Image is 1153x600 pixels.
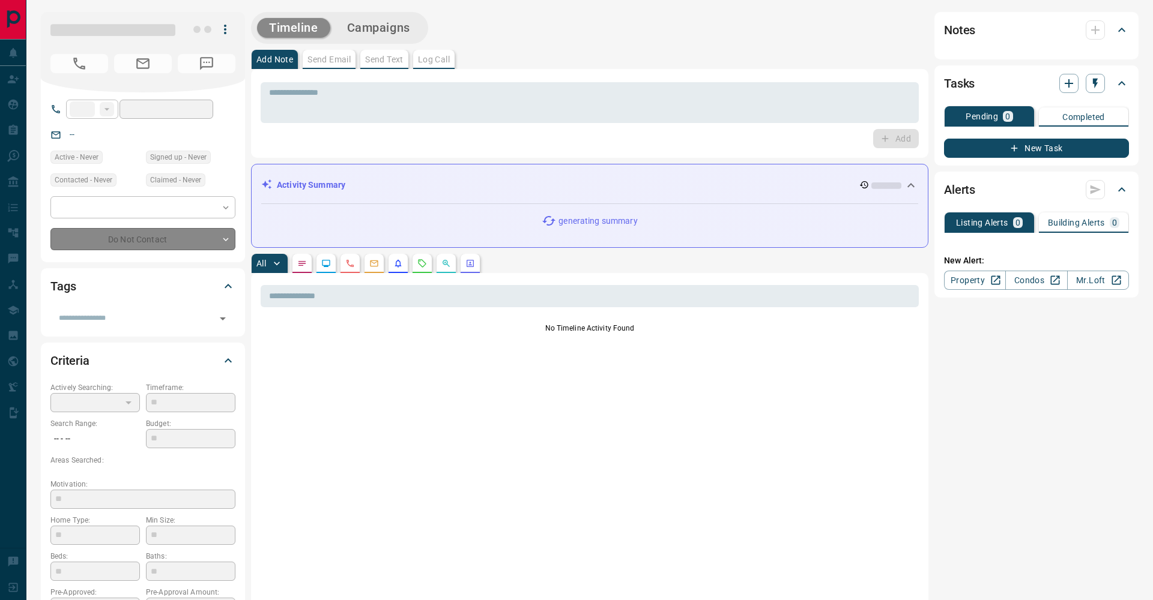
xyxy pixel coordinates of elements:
[417,259,427,268] svg: Requests
[321,259,331,268] svg: Lead Browsing Activity
[50,351,89,370] h2: Criteria
[1015,218,1020,227] p: 0
[178,54,235,73] span: No Number
[944,74,975,93] h2: Tasks
[261,174,918,196] div: Activity Summary
[50,515,140,526] p: Home Type:
[50,277,76,296] h2: Tags
[50,455,235,466] p: Areas Searched:
[1005,271,1067,290] a: Condos
[256,259,266,268] p: All
[966,112,998,121] p: Pending
[1062,113,1105,121] p: Completed
[441,259,451,268] svg: Opportunities
[956,218,1008,227] p: Listing Alerts
[335,18,422,38] button: Campaigns
[55,174,112,186] span: Contacted - Never
[465,259,475,268] svg: Agent Actions
[114,54,172,73] span: No Email
[944,175,1129,204] div: Alerts
[944,271,1006,290] a: Property
[70,130,74,139] a: --
[944,254,1129,267] p: New Alert:
[944,20,975,40] h2: Notes
[50,587,140,598] p: Pre-Approved:
[369,259,379,268] svg: Emails
[277,179,345,191] p: Activity Summary
[257,18,330,38] button: Timeline
[1005,112,1010,121] p: 0
[50,54,108,73] span: No Number
[1048,218,1105,227] p: Building Alerts
[50,551,140,562] p: Beds:
[150,151,207,163] span: Signed up - Never
[146,382,235,393] p: Timeframe:
[55,151,98,163] span: Active - Never
[944,139,1129,158] button: New Task
[50,429,140,449] p: -- - --
[297,259,307,268] svg: Notes
[146,418,235,429] p: Budget:
[1112,218,1117,227] p: 0
[150,174,201,186] span: Claimed - Never
[944,16,1129,44] div: Notes
[214,310,231,327] button: Open
[345,259,355,268] svg: Calls
[261,323,919,334] p: No Timeline Activity Found
[146,515,235,526] p: Min Size:
[146,587,235,598] p: Pre-Approval Amount:
[50,272,235,301] div: Tags
[50,346,235,375] div: Criteria
[1067,271,1129,290] a: Mr.Loft
[50,228,235,250] div: Do Not Contact
[393,259,403,268] svg: Listing Alerts
[944,69,1129,98] div: Tasks
[944,180,975,199] h2: Alerts
[50,479,235,490] p: Motivation:
[256,55,293,64] p: Add Note
[50,418,140,429] p: Search Range:
[50,382,140,393] p: Actively Searching:
[558,215,637,227] p: generating summary
[146,551,235,562] p: Baths:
